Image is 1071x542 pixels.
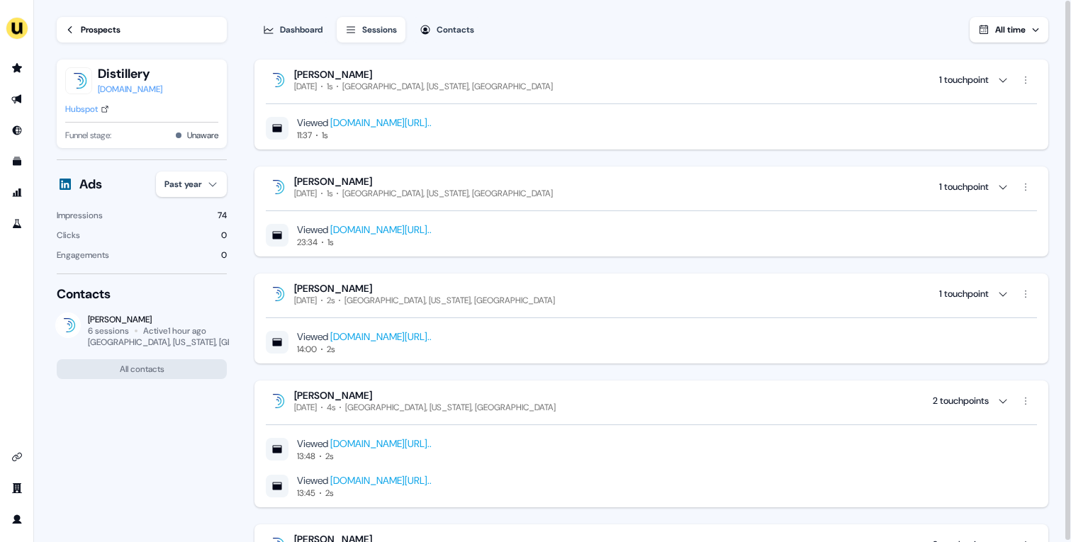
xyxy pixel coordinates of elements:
[297,130,312,141] div: 11:37
[297,222,432,237] div: Viewed
[57,228,80,242] div: Clicks
[327,188,332,199] div: 1s
[266,306,1037,355] div: [PERSON_NAME][DATE]2s[GEOGRAPHIC_DATA], [US_STATE], [GEOGRAPHIC_DATA] 1 touchpoint
[939,287,989,301] div: 1 touchpoint
[362,23,397,37] div: Sessions
[6,508,28,531] a: Go to profile
[322,130,327,141] div: 1s
[437,23,474,37] div: Contacts
[57,248,109,262] div: Engagements
[933,394,989,408] div: 2 touchpoints
[337,17,405,43] button: Sessions
[330,116,432,129] a: [DOMAIN_NAME][URL]..
[88,314,227,325] div: [PERSON_NAME]
[98,65,162,82] button: Distillery
[143,325,206,337] div: Active 1 hour ago
[294,389,556,402] div: [PERSON_NAME]
[330,474,432,487] a: [DOMAIN_NAME][URL]..
[266,282,1037,306] button: [PERSON_NAME][DATE]2s[GEOGRAPHIC_DATA], [US_STATE], [GEOGRAPHIC_DATA] 1 touchpoint
[81,23,120,37] div: Prospects
[411,17,483,43] button: Contacts
[266,389,1037,413] button: [PERSON_NAME][DATE]4s[GEOGRAPHIC_DATA], [US_STATE], [GEOGRAPHIC_DATA] 2 touchpoints
[297,473,432,487] div: Viewed
[939,180,989,194] div: 1 touchpoint
[65,128,111,142] span: Funnel stage:
[294,295,317,306] div: [DATE]
[297,237,318,248] div: 23:34
[297,329,432,344] div: Viewed
[344,295,555,306] div: [GEOGRAPHIC_DATA], [US_STATE], [GEOGRAPHIC_DATA]
[280,23,323,37] div: Dashboard
[327,344,335,355] div: 2s
[266,413,1037,499] div: [PERSON_NAME][DATE]4s[GEOGRAPHIC_DATA], [US_STATE], [GEOGRAPHIC_DATA] 2 touchpoints
[266,199,1037,248] div: [PERSON_NAME][DATE]1s[GEOGRAPHIC_DATA], [US_STATE], [GEOGRAPHIC_DATA] 1 touchpoint
[6,119,28,142] a: Go to Inbound
[79,176,102,193] div: Ads
[6,213,28,235] a: Go to experiments
[297,344,317,355] div: 14:00
[939,73,989,87] div: 1 touchpoint
[297,436,432,451] div: Viewed
[218,208,227,222] div: 74
[57,359,227,379] button: All contacts
[294,188,317,199] div: [DATE]
[325,487,333,499] div: 2s
[57,208,103,222] div: Impressions
[330,223,432,236] a: [DOMAIN_NAME][URL]..
[266,175,1037,199] button: [PERSON_NAME][DATE]1s[GEOGRAPHIC_DATA], [US_STATE], [GEOGRAPHIC_DATA] 1 touchpoint
[266,68,1037,92] button: [PERSON_NAME][DATE]1s[GEOGRAPHIC_DATA], [US_STATE], [GEOGRAPHIC_DATA] 1 touchpoint
[325,451,333,462] div: 2s
[98,82,162,96] a: [DOMAIN_NAME]
[6,150,28,173] a: Go to templates
[995,24,1026,35] span: All time
[330,437,432,450] a: [DOMAIN_NAME][URL]..
[330,330,432,343] a: [DOMAIN_NAME][URL]..
[88,325,129,337] div: 6 sessions
[266,92,1037,141] div: [PERSON_NAME][DATE]1s[GEOGRAPHIC_DATA], [US_STATE], [GEOGRAPHIC_DATA] 1 touchpoint
[6,446,28,468] a: Go to integrations
[6,477,28,499] a: Go to team
[88,337,301,348] div: [GEOGRAPHIC_DATA], [US_STATE], [GEOGRAPHIC_DATA]
[187,128,218,142] button: Unaware
[65,102,98,116] div: Hubspot
[6,181,28,204] a: Go to attribution
[65,102,109,116] a: Hubspot
[6,88,28,111] a: Go to outbound experience
[156,171,227,197] button: Past year
[294,68,553,81] div: [PERSON_NAME]
[327,295,335,306] div: 2s
[57,286,227,303] div: Contacts
[297,115,432,130] div: Viewed
[254,17,331,43] button: Dashboard
[6,57,28,79] a: Go to prospects
[327,81,332,92] div: 1s
[297,487,315,499] div: 13:45
[970,17,1048,43] button: All time
[327,402,335,413] div: 4s
[294,81,317,92] div: [DATE]
[294,175,553,188] div: [PERSON_NAME]
[327,237,333,248] div: 1s
[294,402,317,413] div: [DATE]
[342,81,553,92] div: [GEOGRAPHIC_DATA], [US_STATE], [GEOGRAPHIC_DATA]
[297,451,315,462] div: 13:48
[221,248,227,262] div: 0
[294,282,555,295] div: [PERSON_NAME]
[57,17,227,43] a: Prospects
[221,228,227,242] div: 0
[342,188,553,199] div: [GEOGRAPHIC_DATA], [US_STATE], [GEOGRAPHIC_DATA]
[345,402,556,413] div: [GEOGRAPHIC_DATA], [US_STATE], [GEOGRAPHIC_DATA]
